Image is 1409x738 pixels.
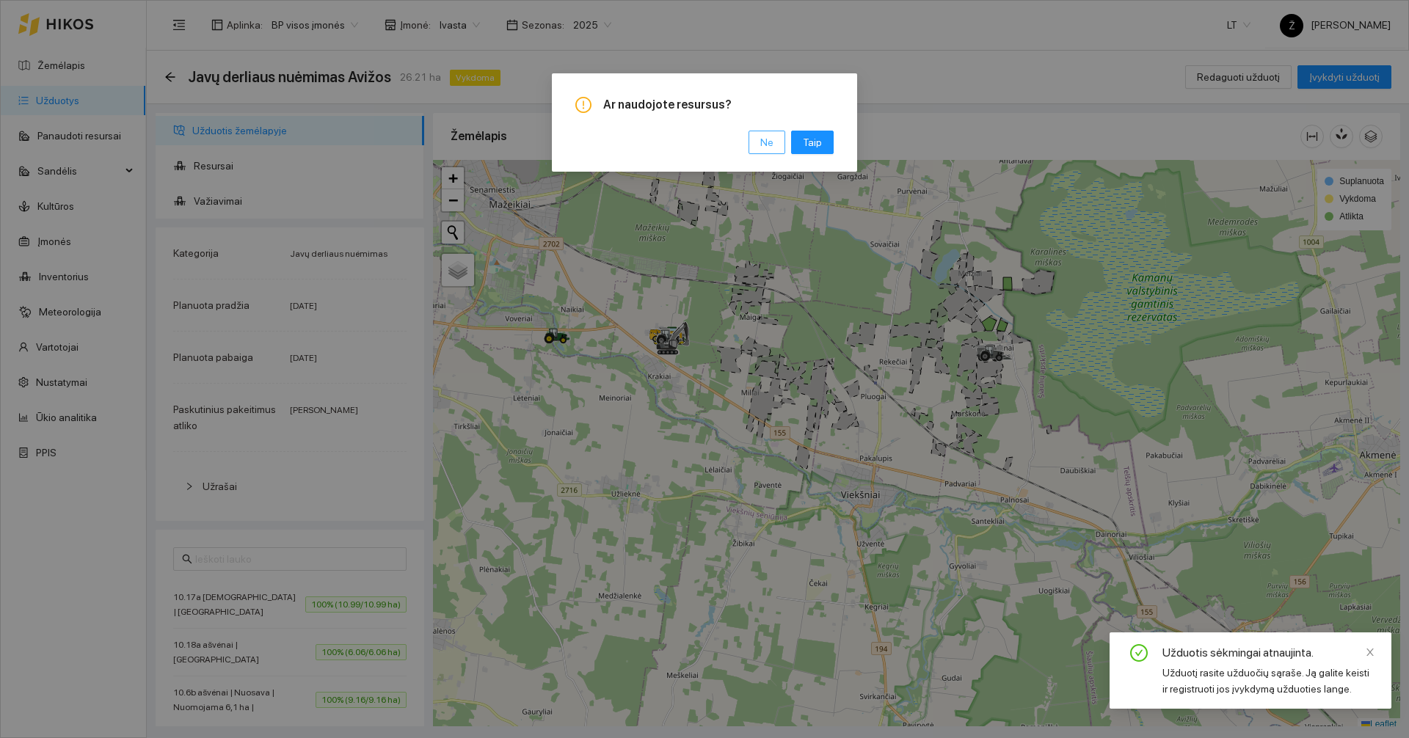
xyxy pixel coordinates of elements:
[760,134,773,150] span: Ne
[1162,644,1374,662] div: Užduotis sėkmingai atnaujinta.
[803,134,822,150] span: Taip
[1162,665,1374,697] div: Užduotį rasite užduočių sąraše. Ją galite keisti ir registruoti jos įvykdymą užduoties lange.
[1130,644,1148,665] span: check-circle
[749,131,785,154] button: Ne
[603,97,834,113] span: Ar naudojote resursus?
[791,131,834,154] button: Taip
[575,97,591,113] span: exclamation-circle
[1365,647,1375,657] span: close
